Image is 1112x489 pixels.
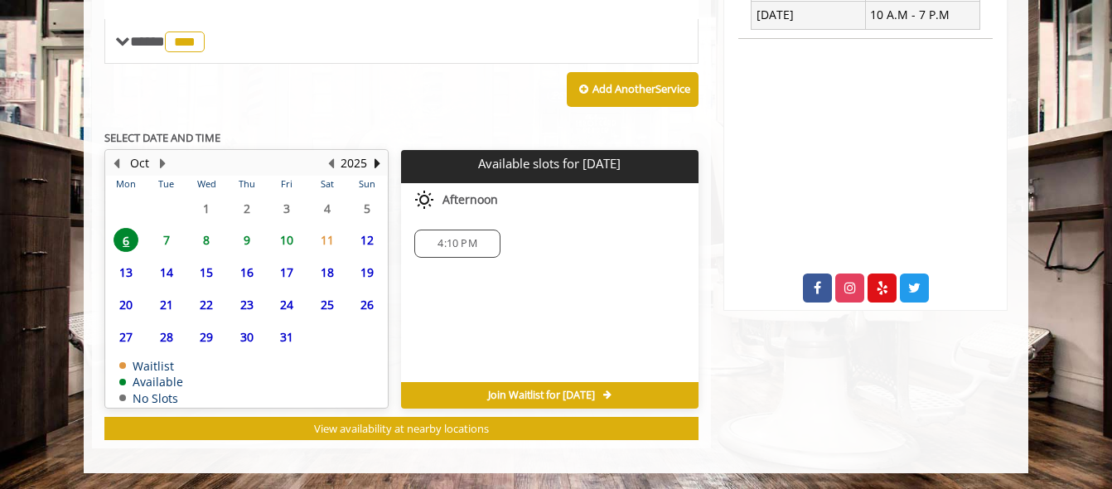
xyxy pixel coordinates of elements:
[106,256,146,288] td: Select day13
[267,321,307,353] td: Select day31
[194,260,219,284] span: 15
[307,288,346,321] td: Select day25
[865,1,979,29] td: 10 A.M - 7 P.M
[414,230,500,258] div: 4:10 PM
[347,224,388,256] td: Select day12
[109,154,123,172] button: Previous Month
[154,260,179,284] span: 14
[114,260,138,284] span: 13
[355,293,380,317] span: 26
[186,256,226,288] td: Select day15
[567,72,699,107] button: Add AnotherService
[274,228,299,252] span: 10
[119,375,183,388] td: Available
[146,256,186,288] td: Select day14
[274,260,299,284] span: 17
[226,288,266,321] td: Select day23
[592,81,690,96] b: Add Another Service
[146,321,186,353] td: Select day28
[488,389,595,402] span: Join Waitlist for [DATE]
[119,392,183,404] td: No Slots
[314,421,489,436] span: View availability at nearby locations
[438,237,476,250] span: 4:10 PM
[146,176,186,192] th: Tue
[130,154,149,172] button: Oct
[315,228,340,252] span: 11
[347,288,388,321] td: Select day26
[114,293,138,317] span: 20
[156,154,169,172] button: Next Month
[234,228,259,252] span: 9
[154,325,179,349] span: 28
[194,228,219,252] span: 8
[154,228,179,252] span: 7
[267,256,307,288] td: Select day17
[267,288,307,321] td: Select day24
[267,224,307,256] td: Select day10
[347,256,388,288] td: Select day19
[370,154,384,172] button: Next Year
[234,260,259,284] span: 16
[226,224,266,256] td: Select day9
[414,190,434,210] img: afternoon slots
[442,193,498,206] span: Afternoon
[324,154,337,172] button: Previous Year
[104,130,220,145] b: SELECT DATE AND TIME
[347,176,388,192] th: Sun
[186,288,226,321] td: Select day22
[194,325,219,349] span: 29
[146,224,186,256] td: Select day7
[194,293,219,317] span: 22
[315,293,340,317] span: 25
[106,288,146,321] td: Select day20
[106,176,146,192] th: Mon
[355,228,380,252] span: 12
[114,228,138,252] span: 6
[274,325,299,349] span: 31
[106,321,146,353] td: Select day27
[274,293,299,317] span: 24
[307,256,346,288] td: Select day18
[226,256,266,288] td: Select day16
[307,176,346,192] th: Sat
[119,360,183,372] td: Waitlist
[341,154,367,172] button: 2025
[186,224,226,256] td: Select day8
[355,260,380,284] span: 19
[234,325,259,349] span: 30
[146,288,186,321] td: Select day21
[752,1,866,29] td: [DATE]
[267,176,307,192] th: Fri
[104,417,699,441] button: View availability at nearby locations
[226,321,266,353] td: Select day30
[315,260,340,284] span: 18
[226,176,266,192] th: Thu
[408,157,691,171] p: Available slots for [DATE]
[307,224,346,256] td: Select day11
[106,224,146,256] td: Select day6
[114,325,138,349] span: 27
[186,176,226,192] th: Wed
[154,293,179,317] span: 21
[186,321,226,353] td: Select day29
[234,293,259,317] span: 23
